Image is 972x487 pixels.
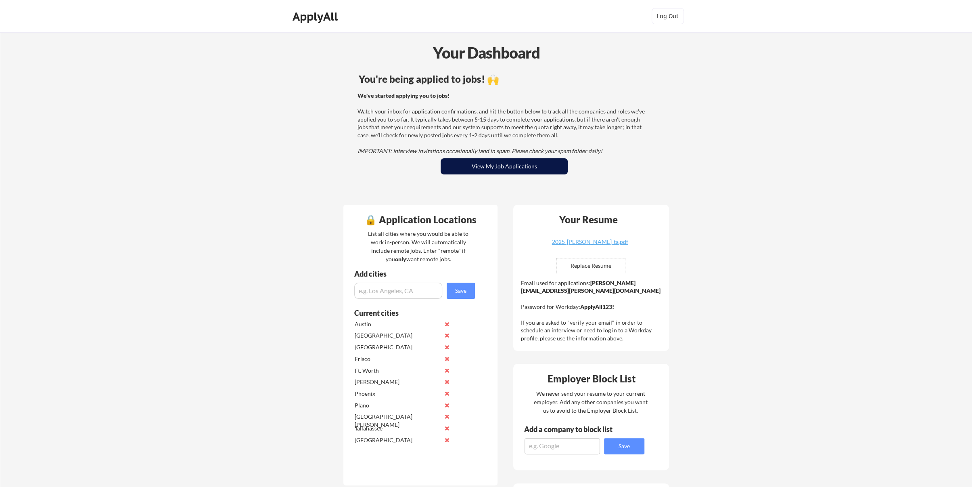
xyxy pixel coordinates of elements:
div: 🔒 Application Locations [345,215,495,225]
div: 2025-[PERSON_NAME]-ta.pdf [542,239,638,245]
div: Watch your inbox for application confirmations, and hit the button below to track all the compani... [357,92,648,155]
div: ApplyAll [293,10,340,23]
div: List all cities where you would be able to work in-person. We will automatically include remote j... [363,229,474,263]
div: Tallahassee [355,424,440,432]
div: You're being applied to jobs! 🙌 [359,74,650,84]
strong: We've started applying you to jobs! [357,92,449,99]
strong: ApplyAll123! [580,303,614,310]
button: Save [604,438,644,454]
div: [GEOGRAPHIC_DATA][PERSON_NAME] [355,413,440,428]
div: Frisco [355,355,440,363]
div: Add cities [354,270,477,277]
button: View My Job Applications [441,158,568,174]
div: [PERSON_NAME] [355,378,440,386]
div: Email used for applications: Password for Workday: If you are asked to "verify your email" in ord... [521,279,663,342]
em: IMPORTANT: Interview invitations occasionally land in spam. Please check your spam folder daily! [357,147,602,154]
strong: [PERSON_NAME][EMAIL_ADDRESS][PERSON_NAME][DOMAIN_NAME] [521,279,661,294]
input: e.g. Los Angeles, CA [354,283,442,299]
strong: only [395,256,406,262]
button: Save [447,283,475,299]
div: Your Resume [548,215,628,225]
div: Ft. Worth [355,367,440,375]
div: Employer Block List [516,374,667,384]
div: Phoenix [355,390,440,398]
div: Your Dashboard [1,41,972,64]
div: [GEOGRAPHIC_DATA] [355,343,440,351]
div: Add a company to block list [524,426,625,433]
a: 2025-[PERSON_NAME]-ta.pdf [542,239,638,252]
div: Current cities [354,309,466,317]
div: [GEOGRAPHIC_DATA] [355,332,440,340]
div: Plano [355,401,440,409]
button: Log Out [652,8,684,24]
div: [GEOGRAPHIC_DATA] [355,436,440,444]
div: We never send your resume to your current employer. Add any other companies you want us to avoid ... [533,389,648,415]
div: Austin [355,320,440,328]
